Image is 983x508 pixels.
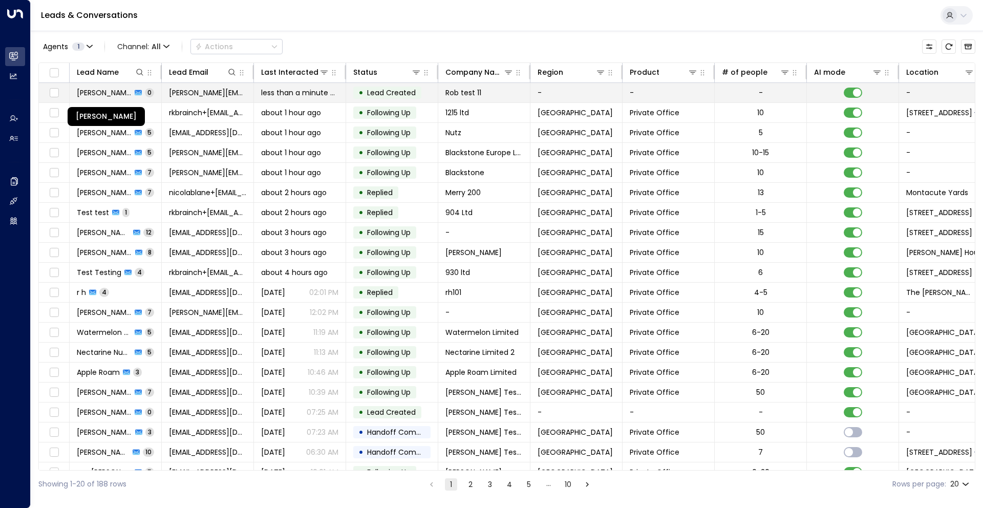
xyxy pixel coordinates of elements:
[906,227,972,238] span: 210 Euston Road
[538,447,613,457] span: London
[538,307,613,317] span: London
[77,187,132,198] span: Nicola Merry
[261,167,321,178] span: about 1 hour ago
[169,88,246,98] span: robert.nogueral11@gmail.com
[906,467,981,477] span: Gridiron Building
[722,66,790,78] div: # of people
[538,287,613,298] span: London
[752,147,769,158] div: 10-15
[145,148,154,157] span: 5
[48,126,60,139] span: Toggle select row
[313,327,338,337] p: 11:19 AM
[48,426,60,439] span: Toggle select row
[77,147,132,158] span: Laurent Machenaud
[169,207,246,218] span: rkbrainch+1127@live.co.uk
[367,427,439,437] span: Handoff Completed
[77,66,145,78] div: Lead Name
[190,39,283,54] button: Actions
[152,43,161,51] span: All
[630,327,679,337] span: Private Office
[538,327,613,337] span: London
[538,207,613,218] span: London
[145,468,154,476] span: 5
[133,368,142,376] span: 3
[367,247,411,258] span: Following Up
[367,108,411,118] span: Following Up
[358,284,364,301] div: •
[48,107,60,119] span: Toggle select row
[261,367,285,377] span: Yesterday
[630,187,679,198] span: Private Office
[445,287,461,298] span: rh101
[48,266,60,279] span: Toggle select row
[623,83,715,102] td: -
[145,328,154,336] span: 5
[445,187,481,198] span: Merry 200
[169,407,246,417] span: tradinjurhf@gmail.com
[48,366,60,379] span: Toggle select row
[358,104,364,121] div: •
[630,147,679,158] span: Private Office
[630,307,679,317] span: Private Office
[113,39,174,54] span: Channel:
[309,387,338,397] p: 10:39 AM
[367,227,411,238] span: Following Up
[77,247,132,258] span: Charli Lucy
[314,347,338,357] p: 11:13 AM
[623,403,715,422] td: -
[367,128,411,138] span: Following Up
[445,327,519,337] span: Watermelon Limited
[756,387,765,397] div: 50
[756,427,765,437] div: 50
[538,147,613,158] span: London
[367,167,411,178] span: Following Up
[261,347,285,357] span: Yesterday
[752,367,770,377] div: 6-20
[358,304,364,321] div: •
[425,478,594,491] nav: pagination navigation
[445,247,502,258] span: Bobin
[77,207,109,218] span: Test test
[445,467,502,477] span: louise
[261,207,327,218] span: about 2 hours ago
[630,247,679,258] span: Private Office
[169,347,246,357] span: teganellis00+8@gmail.com
[48,446,60,459] span: Toggle select row
[145,128,154,137] span: 5
[169,187,246,198] span: nicolablane+200@hotmail.com
[358,204,364,221] div: •
[445,66,514,78] div: Company Name
[353,66,377,78] div: Status
[143,228,154,237] span: 12
[630,367,679,377] span: Private Office
[542,478,554,491] div: …
[906,66,974,78] div: Location
[538,467,613,477] span: London
[358,443,364,461] div: •
[445,478,457,491] button: page 1
[538,387,613,397] span: London
[358,463,364,481] div: •
[72,43,84,51] span: 1
[169,108,246,118] span: rkbrainch+1215@live.co.uk
[530,403,623,422] td: -
[906,347,981,357] span: Summit House
[261,287,285,298] span: Yesterday
[752,347,770,357] div: 6-20
[38,479,126,490] div: Showing 1-20 of 188 rows
[630,66,659,78] div: Product
[367,347,411,357] span: Following Up
[445,128,461,138] span: Nutz
[261,467,285,477] span: Yesterday
[445,147,523,158] span: Blackstone Europe LLP
[48,206,60,219] span: Toggle select row
[367,467,411,477] span: Following Up
[358,84,364,101] div: •
[77,347,132,357] span: Nectarine Number Change
[759,407,763,417] div: -
[630,128,679,138] span: Private Office
[630,387,679,397] span: Private Office
[77,447,130,457] span: Rocio Eva Test 14
[77,307,132,317] span: John Arthur
[169,247,246,258] span: charlilucy@aol.com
